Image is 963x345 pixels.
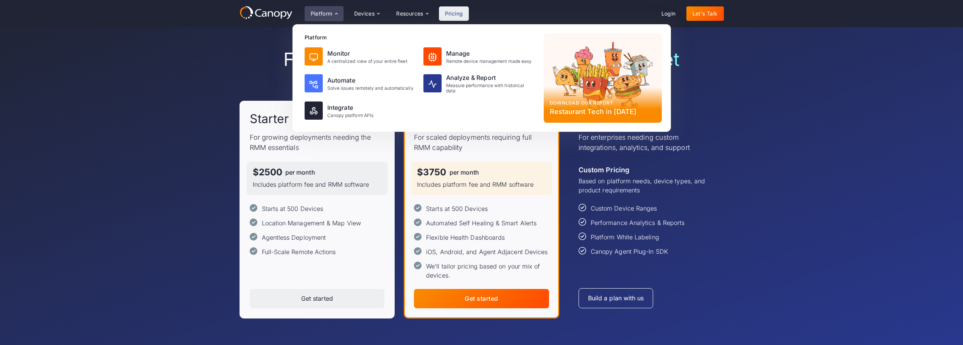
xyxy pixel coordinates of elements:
[446,83,535,94] div: Measure performance with historical data
[305,33,538,41] div: Platform
[446,73,535,82] div: Analyze & Report
[262,247,336,256] div: Full-Scale Remote Actions
[327,113,374,118] div: Canopy platform APIs
[550,100,656,106] div: Download our report
[285,169,315,175] div: per month
[414,132,549,153] p: For scaled deployments requiring full RMM capability
[591,233,659,242] div: Platform White Labeling
[292,24,671,132] nav: Platform
[579,132,714,153] p: For enterprises needing custom integrations, analytics, and support
[301,295,333,302] div: Get started
[327,76,414,85] div: Automate
[327,103,374,112] div: Integrate
[420,44,538,69] a: ManageRemote device management made easy
[426,219,537,228] div: Automated Self Healing & Smart Alerts
[446,59,532,64] div: Remote device management made easy
[250,289,385,308] a: Get started
[302,98,419,123] a: IntegrateCanopy platform APIs
[396,11,423,16] div: Resources
[591,247,668,256] div: Canopy Agent Plug-In SDK
[302,70,419,97] a: AutomateSolve issues remotely and automatically
[426,247,548,256] div: iOS, Android, and Agent Adjacent Devices
[262,204,324,213] div: Starts at 500 Devices
[414,289,549,308] a: Get started
[305,6,344,21] div: Platform
[588,295,644,302] div: Build a plan with us
[426,233,505,242] div: Flexible Health Dashboards
[253,168,282,177] div: $2500
[253,180,382,189] p: Includes platform fee and RMM software
[550,106,656,117] div: Restaurant Tech in [DATE]
[262,233,326,242] div: Agentless Deployment
[446,49,532,58] div: Manage
[302,44,419,69] a: MonitorA centralized view of your entire fleet
[579,165,629,175] div: Custom Pricing
[591,218,685,227] div: Performance Analytics & Reports
[579,176,714,195] p: Based on platform needs, device types, and product requirements
[417,180,546,189] p: Includes platform fee and RMM software
[327,59,408,64] div: A centralized view of your entire fleet
[250,132,385,153] p: For growing deployments needing the RMM essentials
[390,6,434,21] div: Resources
[311,11,333,16] div: Platform
[544,33,662,123] a: Download our reportRestaurant Tech in [DATE]
[439,6,469,21] a: Pricing
[240,48,724,70] h1: Find the right plan for
[262,219,361,228] div: Location Management & Map View
[420,70,538,97] a: Analyze & ReportMeasure performance with historical data
[426,204,488,213] div: Starts at 500 Devices
[348,6,386,21] div: Devices
[354,11,375,16] div: Devices
[686,6,724,21] a: Let's Talk
[450,169,479,175] div: per month
[579,288,653,308] a: Build a plan with us
[465,295,498,302] div: Get started
[655,6,682,21] a: Login
[426,262,549,280] div: We’ll tailor pricing based on your mix of devices.
[327,86,414,91] div: Solve issues remotely and automatically
[327,49,408,58] div: Monitor
[591,204,657,213] div: Custom Device Ranges
[417,168,446,177] div: $3750
[250,111,289,127] h2: Starter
